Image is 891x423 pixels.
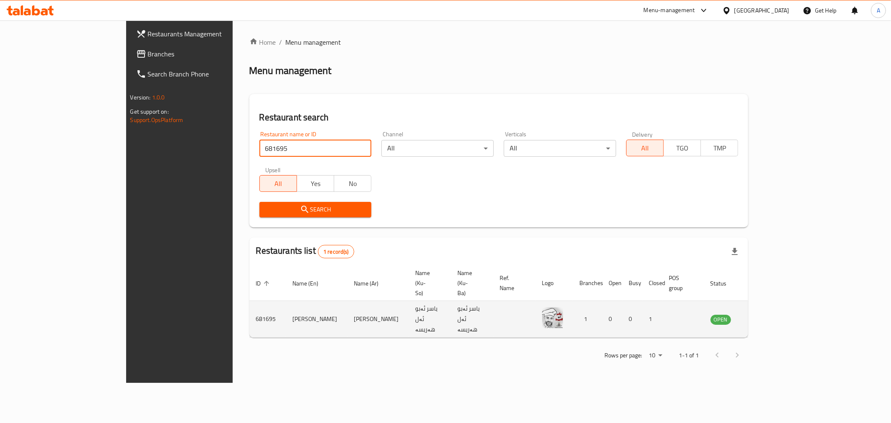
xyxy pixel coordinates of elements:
[504,140,616,157] div: All
[667,142,698,154] span: TGO
[644,5,695,15] div: Menu-management
[669,273,694,293] span: POS group
[642,265,663,301] th: Closed
[409,301,451,338] td: یاسر ئەبو ئەل هەریسە
[663,140,701,156] button: TGO
[256,245,354,258] h2: Restaurants list
[602,301,622,338] td: 0
[297,175,334,192] button: Yes
[451,301,493,338] td: یاسر ئەبو ئەل هەریسە
[877,6,880,15] span: A
[622,265,642,301] th: Busy
[536,265,573,301] th: Logo
[286,301,348,338] td: [PERSON_NAME]
[249,265,777,338] table: enhanced table
[458,268,483,298] span: Name (Ku-Ba)
[573,265,602,301] th: Branches
[642,301,663,338] td: 1
[130,106,169,117] span: Get support on:
[259,111,739,124] h2: Restaurant search
[630,142,660,154] span: All
[338,178,368,190] span: No
[354,278,390,288] span: Name (Ar)
[249,64,332,77] h2: Menu management
[626,140,664,156] button: All
[249,37,749,47] nav: breadcrumb
[148,69,268,79] span: Search Branch Phone
[148,29,268,39] span: Restaurants Management
[148,49,268,59] span: Branches
[622,301,642,338] td: 0
[679,350,699,361] p: 1-1 of 1
[632,131,653,137] label: Delivery
[318,245,354,258] div: Total records count
[152,92,165,103] span: 1.0.0
[318,248,354,256] span: 1 record(s)
[416,268,441,298] span: Name (Ku-So)
[604,350,642,361] p: Rows per page:
[381,140,494,157] div: All
[266,204,365,215] span: Search
[259,140,372,157] input: Search for restaurant name or ID..
[542,307,563,328] img: Yassir Abu Alharisa
[279,37,282,47] li: /
[645,349,665,362] div: Rows per page:
[704,142,735,154] span: TMP
[711,278,738,288] span: Status
[259,202,372,217] button: Search
[129,24,275,44] a: Restaurants Management
[334,175,371,192] button: No
[748,265,777,301] th: Action
[263,178,294,190] span: All
[129,64,275,84] a: Search Branch Phone
[300,178,331,190] span: Yes
[734,6,789,15] div: [GEOGRAPHIC_DATA]
[711,315,731,324] span: OPEN
[286,37,341,47] span: Menu management
[725,242,745,262] div: Export file
[602,265,622,301] th: Open
[130,92,151,103] span: Version:
[500,273,525,293] span: Ref. Name
[259,175,297,192] button: All
[573,301,602,338] td: 1
[256,278,272,288] span: ID
[293,278,330,288] span: Name (En)
[129,44,275,64] a: Branches
[348,301,409,338] td: [PERSON_NAME]
[265,167,281,173] label: Upsell
[701,140,738,156] button: TMP
[130,115,183,125] a: Support.OpsPlatform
